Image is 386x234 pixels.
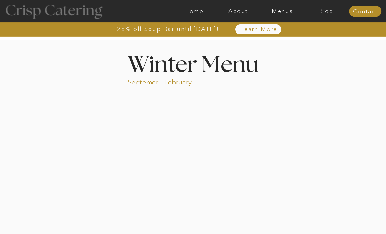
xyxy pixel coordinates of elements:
[216,8,260,14] a: About
[128,77,216,84] p: Septemer - February
[304,8,348,14] a: Blog
[94,26,242,32] a: 25% off Soup Bar until [DATE]!
[104,54,282,73] h1: Winter Menu
[226,26,292,33] a: Learn More
[260,8,304,14] a: Menus
[172,8,216,14] a: Home
[349,8,381,15] a: Contact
